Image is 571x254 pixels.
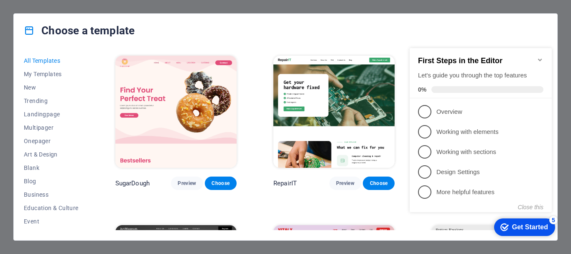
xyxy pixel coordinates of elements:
span: Trending [24,97,79,104]
div: 5 [143,176,151,185]
button: Trending [24,94,79,108]
span: Choose [370,180,388,187]
button: Preview [329,177,361,190]
button: Close this [112,164,137,171]
button: Business [24,188,79,201]
span: My Templates [24,71,79,77]
button: Blank [24,161,79,174]
button: Art & Design [24,148,79,161]
div: Minimize checklist [130,17,137,23]
button: Choose [205,177,237,190]
span: Blank [24,164,79,171]
p: RepairIT [273,179,297,187]
span: Landingpage [24,111,79,118]
button: Choose [363,177,395,190]
button: Landingpage [24,108,79,121]
p: More helpful features [30,148,130,157]
span: 0% [12,46,25,53]
li: More helpful features [3,142,145,162]
button: New [24,81,79,94]
button: Multipager [24,121,79,134]
li: Design Settings [3,122,145,142]
button: Event [24,215,79,228]
li: Working with sections [3,102,145,122]
p: Overview [30,68,130,77]
p: SugarDough [115,179,150,187]
p: Working with elements [30,88,130,97]
button: Gastronomy [24,228,79,241]
button: Blog [24,174,79,188]
span: Preview [178,180,196,187]
img: SugarDough [115,56,237,168]
span: New [24,84,79,91]
span: Blog [24,178,79,185]
button: Education & Culture [24,201,79,215]
button: Preview [171,177,203,190]
li: Overview [3,62,145,82]
span: Event [24,218,79,225]
h2: First Steps in the Editor [12,17,137,26]
span: Education & Culture [24,205,79,211]
div: Get Started [106,184,142,191]
li: Working with elements [3,82,145,102]
p: Design Settings [30,128,130,137]
button: My Templates [24,67,79,81]
div: Get Started 5 items remaining, 0% complete [88,179,149,196]
button: All Templates [24,54,79,67]
span: Art & Design [24,151,79,158]
span: Onepager [24,138,79,144]
div: Let's guide you through the top features [12,31,137,40]
span: Business [24,191,79,198]
p: Working with sections [30,108,130,117]
span: Choose [212,180,230,187]
h4: Choose a template [24,24,135,37]
button: Onepager [24,134,79,148]
img: RepairIT [273,56,395,168]
span: All Templates [24,57,79,64]
span: Multipager [24,124,79,131]
span: Preview [336,180,354,187]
